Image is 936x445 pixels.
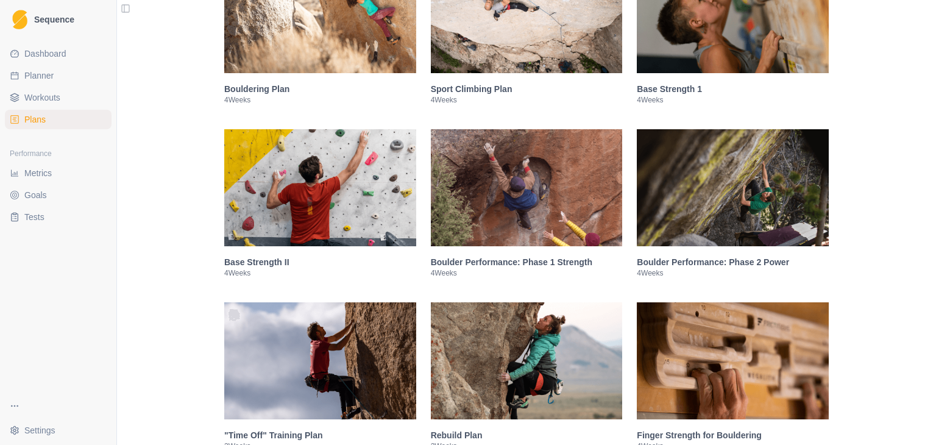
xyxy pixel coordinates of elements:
h3: Base Strength 1 [637,83,829,95]
span: Metrics [24,167,52,179]
p: 4 Weeks [637,268,829,278]
a: Goals [5,185,112,205]
a: Plans [5,110,112,129]
span: Plans [24,113,46,126]
a: Dashboard [5,44,112,63]
p: 4 Weeks [431,95,623,105]
a: Workouts [5,88,112,107]
button: Settings [5,421,112,440]
img: Boulder Performance: Phase 1 Strength [431,129,623,246]
img: Rebuild Plan [431,302,623,419]
img: Boulder Performance: Phase 2 Power [637,129,829,246]
a: Planner [5,66,112,85]
a: Tests [5,207,112,227]
span: Goals [24,189,47,201]
h3: Bouldering Plan [224,83,416,95]
p: 4 Weeks [224,95,416,105]
p: 4 Weeks [224,268,416,278]
img: Finger Strength for Bouldering [637,302,829,419]
h3: Sport Climbing Plan [431,83,623,95]
h3: Boulder Performance: Phase 1 Strength [431,256,623,268]
h3: "Time Off" Training Plan [224,429,416,441]
a: LogoSequence [5,5,112,34]
span: Tests [24,211,44,223]
img: Base Strength II [224,129,416,246]
span: Workouts [24,91,60,104]
span: Planner [24,69,54,82]
span: Sequence [34,15,74,24]
div: Performance [5,144,112,163]
h3: Finger Strength for Bouldering [637,429,829,441]
h3: Boulder Performance: Phase 2 Power [637,256,829,268]
h3: Rebuild Plan [431,429,623,441]
a: Metrics [5,163,112,183]
img: "Time Off" Training Plan [224,302,416,419]
p: 4 Weeks [637,95,829,105]
p: 4 Weeks [431,268,623,278]
h3: Base Strength II [224,256,416,268]
span: Dashboard [24,48,66,60]
img: Logo [12,10,27,30]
